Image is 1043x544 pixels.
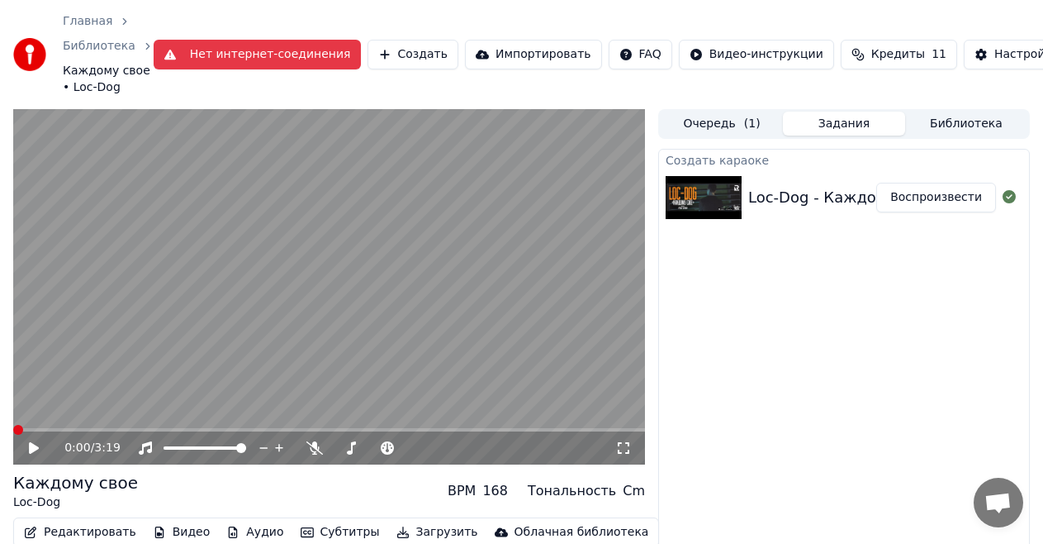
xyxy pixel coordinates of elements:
a: Библиотека [63,38,135,55]
button: Видео-инструкции [679,40,834,69]
button: Редактировать [17,521,143,544]
div: Облачная библиотека [514,524,649,541]
button: Создать [367,40,458,69]
span: ( 1 ) [744,116,761,132]
button: Загрузить [390,521,485,544]
div: Каждому свое [13,471,138,494]
button: Задания [783,112,905,136]
button: Библиотека [905,112,1027,136]
div: BPM [448,481,476,501]
span: Кредиты [871,46,925,63]
button: Воспроизвести [876,183,996,212]
nav: breadcrumb [63,13,154,96]
button: Аудио [220,521,290,544]
div: Loc-Dog - Каждому свое (караоке) [748,186,1016,209]
span: Каждому свое • Loc-Dog [63,63,154,96]
button: Очередь [661,112,783,136]
div: Создать караоке [659,150,1029,169]
span: 0:00 [64,440,90,456]
button: Нет интернет-соединения [154,40,361,69]
div: Cm [623,481,645,501]
div: Открытый чат [974,478,1023,527]
img: youka [13,38,46,71]
span: 11 [932,46,946,63]
button: Кредиты11 [841,40,957,69]
div: / [64,440,104,456]
span: 3:19 [94,440,120,456]
div: 168 [482,481,508,501]
div: Тональность [528,481,616,501]
button: Видео [146,521,217,544]
button: Импортировать [465,40,602,69]
button: Субтитры [294,521,386,544]
div: Loc-Dog [13,494,138,511]
button: FAQ [609,40,672,69]
a: Главная [63,13,112,30]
